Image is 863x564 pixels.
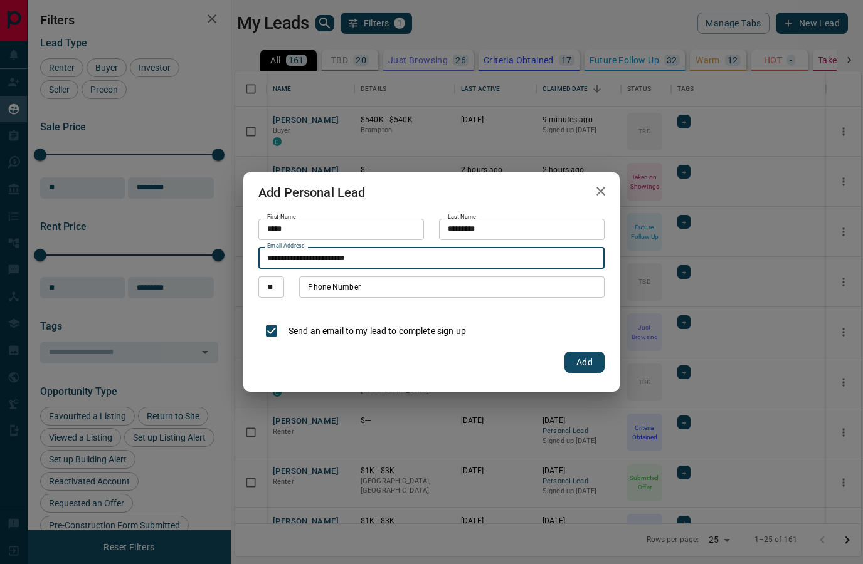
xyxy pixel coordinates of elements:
[564,352,605,373] button: Add
[289,325,466,338] p: Send an email to my lead to complete sign up
[267,213,296,221] label: First Name
[243,172,381,212] h2: Add Personal Lead
[448,213,476,221] label: Last Name
[267,242,305,250] label: Email Address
